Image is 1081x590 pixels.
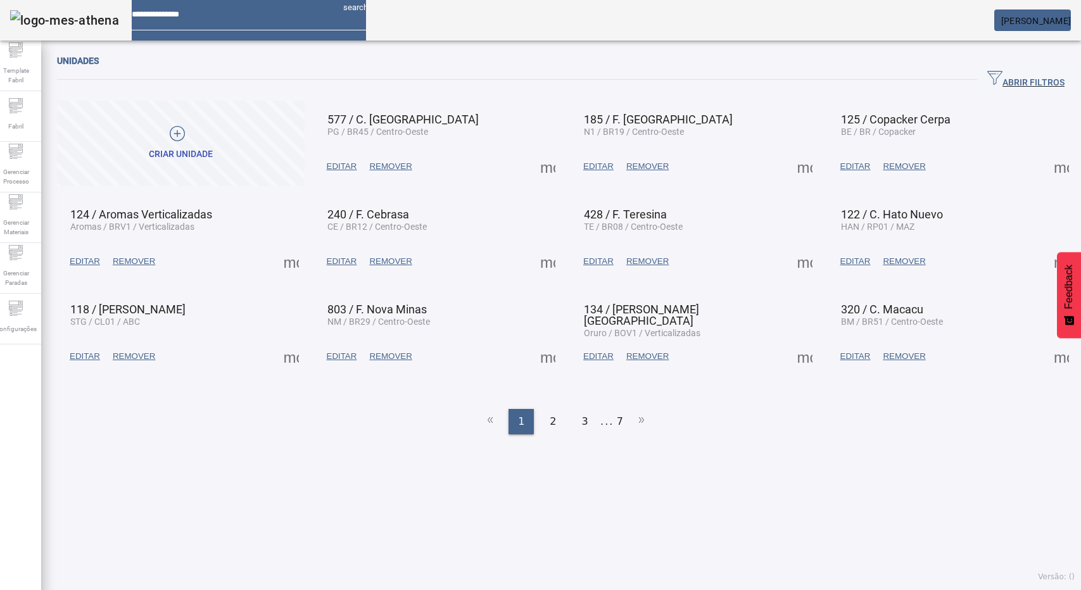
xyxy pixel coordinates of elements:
[584,127,684,137] span: N1 / BR19 / Centro-Oeste
[577,345,620,368] button: EDITAR
[883,255,925,268] span: REMOVER
[626,350,669,363] span: REMOVER
[536,155,559,178] button: Mais
[327,160,357,173] span: EDITAR
[70,255,100,268] span: EDITAR
[327,350,357,363] span: EDITAR
[106,250,161,273] button: REMOVER
[626,255,669,268] span: REMOVER
[327,208,409,221] span: 240 / F. Cebrasa
[577,155,620,178] button: EDITAR
[793,345,816,368] button: Mais
[876,345,932,368] button: REMOVER
[327,255,357,268] span: EDITAR
[841,113,951,126] span: 125 / Copacker Cerpa
[834,250,877,273] button: EDITAR
[834,155,877,178] button: EDITAR
[620,155,675,178] button: REMOVER
[70,317,140,327] span: STG / CL01 / ABC
[363,250,418,273] button: REMOVER
[536,345,559,368] button: Mais
[70,222,194,232] span: Aromas / BRV1 / Verticalizadas
[1050,345,1073,368] button: Mais
[987,70,1065,89] span: ABRIR FILTROS
[363,345,418,368] button: REMOVER
[320,155,363,178] button: EDITAR
[1050,155,1073,178] button: Mais
[327,127,428,137] span: PG / BR45 / Centro-Oeste
[620,345,675,368] button: REMOVER
[601,409,614,434] li: ...
[841,222,914,232] span: HAN / RP01 / MAZ
[1050,250,1073,273] button: Mais
[70,208,212,221] span: 124 / Aromas Verticalizadas
[327,113,479,126] span: 577 / C. [GEOGRAPHIC_DATA]
[369,350,412,363] span: REMOVER
[10,10,119,30] img: logo-mes-athena
[584,222,683,232] span: TE / BR08 / Centro-Oeste
[57,101,305,186] button: Criar unidade
[1001,16,1071,26] span: [PERSON_NAME]
[63,345,106,368] button: EDITAR
[834,345,877,368] button: EDITAR
[841,317,943,327] span: BM / BR51 / Centro-Oeste
[536,250,559,273] button: Mais
[1038,572,1075,581] span: Versão: ()
[577,250,620,273] button: EDITAR
[883,160,925,173] span: REMOVER
[327,303,427,316] span: 803 / F. Nova Minas
[369,160,412,173] span: REMOVER
[876,250,932,273] button: REMOVER
[583,255,614,268] span: EDITAR
[583,350,614,363] span: EDITAR
[840,255,871,268] span: EDITAR
[57,56,99,66] span: Unidades
[320,345,363,368] button: EDITAR
[1063,265,1075,309] span: Feedback
[793,155,816,178] button: Mais
[1057,252,1081,338] button: Feedback - Mostrar pesquisa
[320,250,363,273] button: EDITAR
[113,255,155,268] span: REMOVER
[582,414,588,429] span: 3
[617,409,623,434] li: 7
[841,208,943,221] span: 122 / C. Hato Nuevo
[584,208,667,221] span: 428 / F. Teresina
[113,350,155,363] span: REMOVER
[620,250,675,273] button: REMOVER
[583,160,614,173] span: EDITAR
[841,303,923,316] span: 320 / C. Macacu
[327,317,430,327] span: NM / BR29 / Centro-Oeste
[149,148,213,161] div: Criar unidade
[883,350,925,363] span: REMOVER
[840,160,871,173] span: EDITAR
[327,222,427,232] span: CE / BR12 / Centro-Oeste
[369,255,412,268] span: REMOVER
[106,345,161,368] button: REMOVER
[550,414,556,429] span: 2
[626,160,669,173] span: REMOVER
[793,250,816,273] button: Mais
[70,303,186,316] span: 118 / [PERSON_NAME]
[584,303,699,327] span: 134 / [PERSON_NAME] [GEOGRAPHIC_DATA]
[70,350,100,363] span: EDITAR
[840,350,871,363] span: EDITAR
[584,113,733,126] span: 185 / F. [GEOGRAPHIC_DATA]
[363,155,418,178] button: REMOVER
[4,118,27,135] span: Fabril
[280,250,303,273] button: Mais
[977,68,1075,91] button: ABRIR FILTROS
[841,127,916,137] span: BE / BR / Copacker
[280,345,303,368] button: Mais
[63,250,106,273] button: EDITAR
[876,155,932,178] button: REMOVER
